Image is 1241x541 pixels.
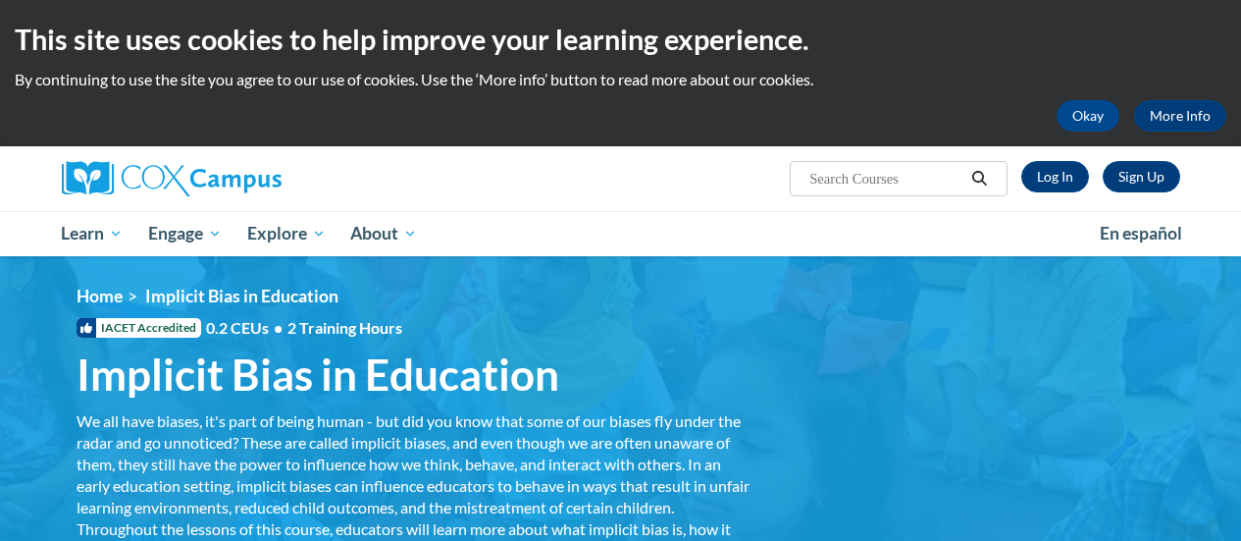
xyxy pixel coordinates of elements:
[1163,462,1225,525] iframe: Button to launch messaging window
[49,211,136,256] a: Learn
[1021,161,1089,192] a: Log In
[1100,223,1182,243] span: En español
[77,318,201,338] span: IACET Accredited
[807,167,964,190] input: Search Courses
[206,317,402,339] span: 0.2 CEUs
[62,161,415,196] a: Cox Campus
[247,222,326,245] span: Explore
[350,222,417,245] span: About
[135,211,234,256] a: Engage
[287,318,402,337] span: 2 Training Hours
[274,318,283,337] span: •
[234,211,338,256] a: Explore
[15,69,1226,90] p: By continuing to use the site you agree to our use of cookies. Use the ‘More info’ button to read...
[1103,161,1180,192] a: Register
[1134,100,1226,132] a: More Info
[77,286,123,306] a: Home
[1057,100,1119,132] button: Okay
[337,211,430,256] a: About
[1087,213,1195,254] a: En español
[77,349,559,401] span: Implicit Bias in Education
[964,167,994,190] button: Search
[61,222,123,245] span: Learn
[15,20,1226,59] h2: This site uses cookies to help improve your learning experience.
[47,211,1195,256] div: Main menu
[145,286,338,306] span: Implicit Bias in Education
[148,222,222,245] span: Engage
[62,161,282,196] img: Cox Campus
